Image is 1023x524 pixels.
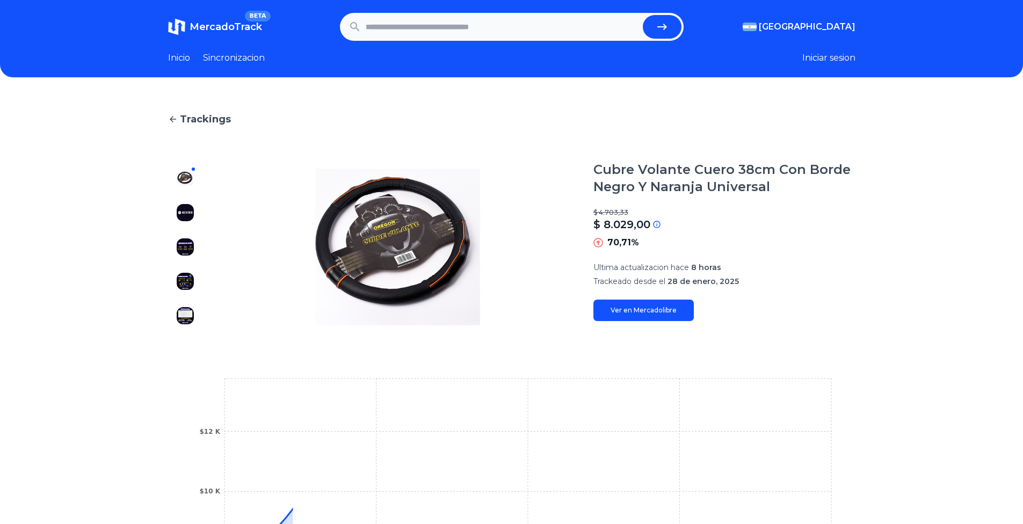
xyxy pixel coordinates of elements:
p: 70,71% [607,236,639,249]
tspan: $10 K [199,487,220,495]
span: 28 de enero, 2025 [668,276,739,286]
a: MercadoTrackBETA [168,18,262,35]
img: MercadoTrack [168,18,185,35]
a: Inicio [168,52,190,64]
img: Cubre Volante Cuero 38cm Con Borde Negro Y Naranja Universal [177,273,194,290]
img: Cubre Volante Cuero 38cm Con Borde Negro Y Naranja Universal [177,204,194,221]
a: Trackings [168,112,855,127]
span: Trackings [180,112,231,127]
p: $ 8.029,00 [593,217,650,232]
span: BETA [245,11,270,21]
a: Sincronizacion [203,52,265,64]
span: Ultima actualizacion hace [593,263,689,272]
tspan: $12 K [199,428,220,435]
span: [GEOGRAPHIC_DATA] [759,20,855,33]
img: Cubre Volante Cuero 38cm Con Borde Negro Y Naranja Universal [224,161,572,333]
img: Cubre Volante Cuero 38cm Con Borde Negro Y Naranja Universal [177,238,194,256]
button: Iniciar sesion [802,52,855,64]
img: Cubre Volante Cuero 38cm Con Borde Negro Y Naranja Universal [177,307,194,324]
p: $ 4.703,33 [593,208,855,217]
button: [GEOGRAPHIC_DATA] [743,20,855,33]
img: Cubre Volante Cuero 38cm Con Borde Negro Y Naranja Universal [177,170,194,187]
span: MercadoTrack [190,21,262,33]
h1: Cubre Volante Cuero 38cm Con Borde Negro Y Naranja Universal [593,161,855,195]
a: Ver en Mercadolibre [593,300,694,321]
span: 8 horas [691,263,721,272]
img: Argentina [743,23,757,31]
span: Trackeado desde el [593,276,665,286]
